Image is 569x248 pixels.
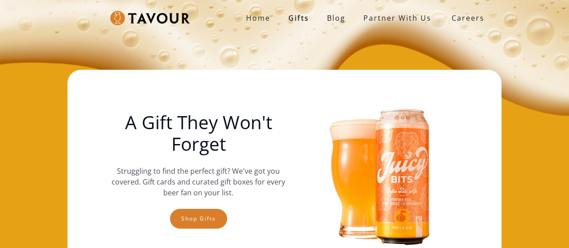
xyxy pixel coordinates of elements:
a: Blog [318,9,354,27]
a: Careers [440,5,491,31]
p: Struggling to find the perfect gift? We've got you covered. Gift cards and curated gift boxes for... [105,166,292,198]
a: Shop gifts [170,209,227,229]
strong: Careers [452,9,484,27]
a: partner with us [354,9,440,27]
strong: Home [246,13,270,23]
a: Home [237,9,279,27]
h1: A Gift They Won't Forget [105,112,292,155]
a: Gifts [279,9,318,27]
